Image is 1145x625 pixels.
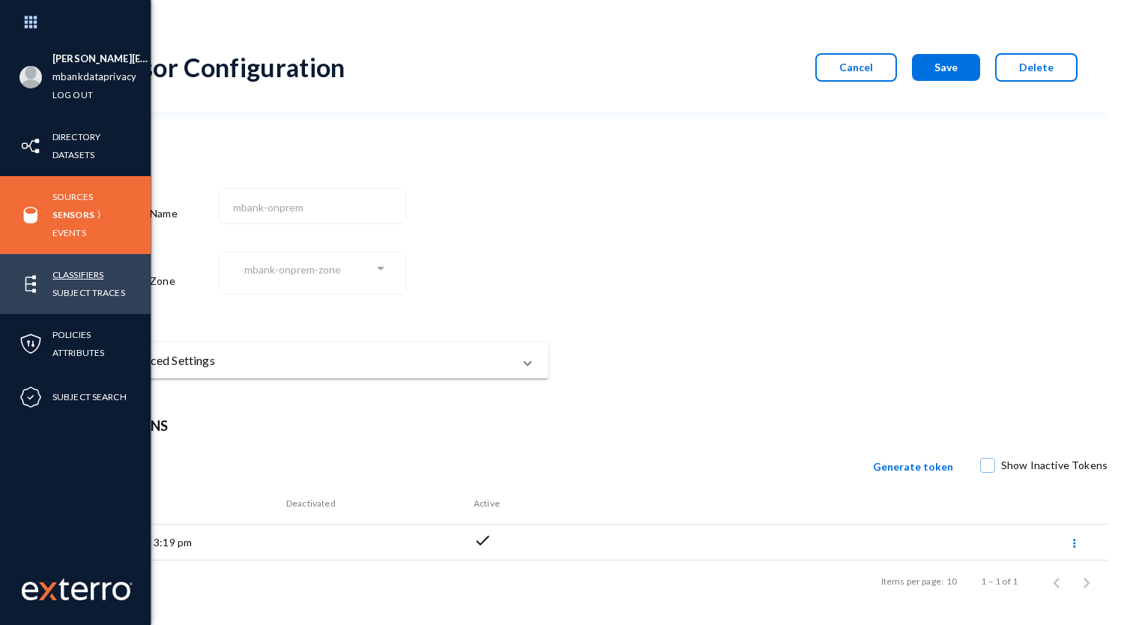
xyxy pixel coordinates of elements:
header: INFO [114,135,534,155]
a: Subject Traces [52,284,125,301]
div: 10 [946,575,957,588]
header: Tokens [114,416,1093,436]
img: icon-sources.svg [19,204,42,226]
input: Name [233,201,399,214]
a: Classifiers [52,266,103,283]
div: 1 – 1 of 1 [981,575,1018,588]
div: Items per page: [881,575,943,588]
button: Save [912,54,980,81]
mat-expansion-panel-header: Advanced Settings [99,342,549,378]
a: Log out [52,86,93,103]
a: Sources [52,188,93,205]
div: Sensor Name [114,185,219,242]
img: blank-profile-picture.png [19,66,42,88]
img: icon-inventory.svg [19,135,42,157]
button: Delete [995,53,1078,82]
span: Save [934,61,958,73]
a: Directory [52,128,100,145]
img: icon-elements.svg [19,273,42,295]
th: Deactivated [286,483,474,525]
span: Delete [1019,61,1054,73]
button: Previous page [1042,567,1072,597]
img: icon-compliance.svg [19,386,42,408]
a: Cancel [800,61,897,73]
div: Sensor Zone [114,250,219,312]
a: Events [52,224,86,241]
button: Generate token [861,451,965,483]
mat-panel-title: Advanced Settings [117,351,513,369]
th: Created [99,483,286,525]
a: Datasets [52,146,94,163]
li: [PERSON_NAME][EMAIL_ADDRESS][PERSON_NAME][DOMAIN_NAME] [52,50,151,68]
span: Cancel [839,61,873,73]
img: exterro-work-mark.svg [22,578,133,600]
button: Next page [1072,567,1102,597]
span: Generate token [873,460,953,473]
img: exterro-logo.svg [39,582,57,600]
a: mbankdataprivacy [52,68,136,85]
img: app launcher [8,6,53,38]
button: Cancel [815,53,897,82]
th: Active [474,483,958,525]
a: Subject Search [52,388,127,405]
td: [DATE] 3:19 pm [99,525,286,561]
img: icon-policies.svg [19,333,42,355]
span: mbank-onprem-zone [244,263,341,276]
a: Policies [52,326,91,343]
div: Sensor Configuration [99,52,345,82]
span: check [474,531,492,549]
a: Attributes [52,344,104,361]
span: Show Inactive Tokens [1001,454,1108,477]
a: Sensors [52,206,94,223]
